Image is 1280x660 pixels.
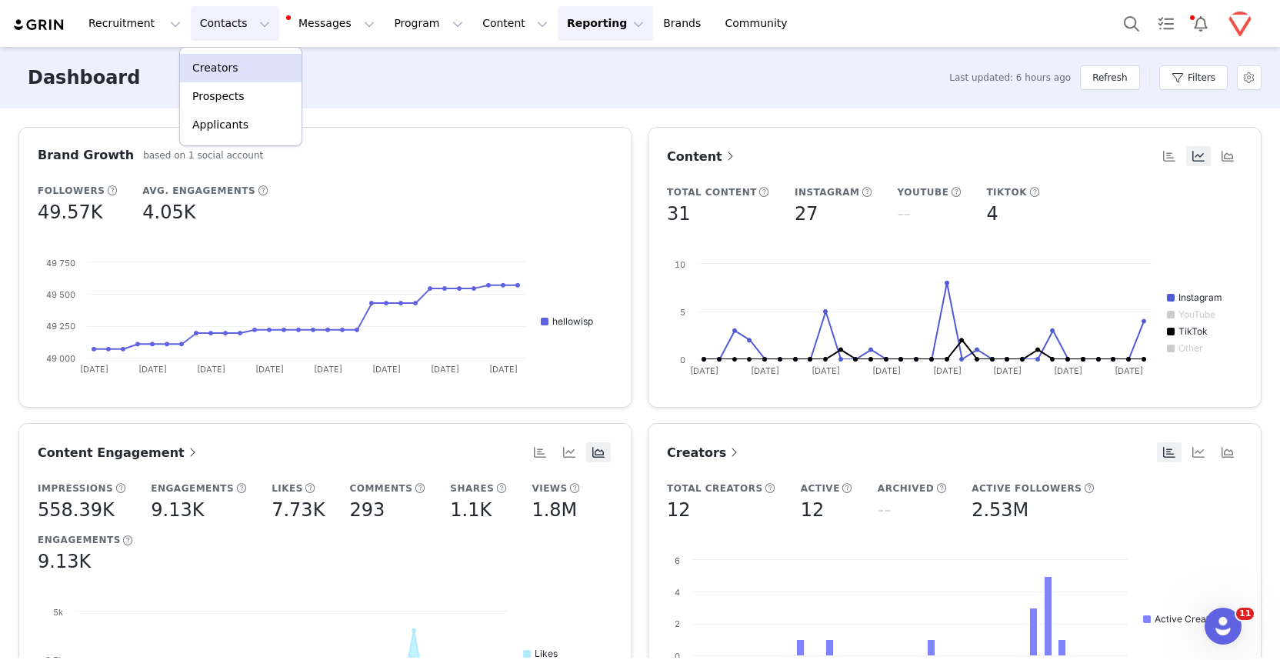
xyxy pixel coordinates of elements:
[667,496,691,524] h5: 12
[812,365,840,376] text: [DATE]
[1178,342,1203,354] text: Other
[38,496,115,524] h5: 558.39K
[197,364,225,375] text: [DATE]
[795,185,860,199] h5: Instagram
[667,445,742,460] span: Creators
[28,64,140,92] h3: Dashboard
[46,321,75,332] text: 49 250
[385,6,472,41] button: Program
[450,482,494,495] h5: Shares
[680,307,685,318] text: 5
[151,482,234,495] h5: Engagements
[667,200,691,228] h5: 31
[46,353,75,364] text: 49 000
[38,184,105,198] h5: Followers
[1149,6,1183,41] a: Tasks
[801,496,825,524] h5: 12
[142,184,255,198] h5: Avg. Engagements
[1178,308,1215,320] text: YouTube
[993,365,1022,376] text: [DATE]
[654,6,715,41] a: Brands
[473,6,557,41] button: Content
[38,445,200,460] span: Content Engagement
[1228,12,1252,36] img: 327e58c1-d6cc-47c6-a8eb-87d692f12d60.png
[192,88,244,105] p: Prospects
[751,365,779,376] text: [DATE]
[1080,65,1139,90] button: Refresh
[801,482,840,495] h5: Active
[38,533,121,547] h5: Engagements
[1115,6,1148,41] button: Search
[53,607,63,618] text: 5k
[1178,325,1208,337] text: TikTok
[280,6,384,41] button: Messages
[1115,365,1143,376] text: [DATE]
[1205,608,1242,645] iframe: Intercom live chat
[667,443,742,462] a: Creators
[675,587,680,598] text: 4
[272,482,303,495] h5: Likes
[142,198,195,226] h5: 4.05K
[1155,613,1223,625] text: Active Creators
[675,618,680,629] text: 2
[558,6,653,41] button: Reporting
[1184,6,1218,41] button: Notifications
[535,648,558,659] text: Likes
[972,482,1082,495] h5: Active Followers
[372,364,401,375] text: [DATE]
[138,364,167,375] text: [DATE]
[667,147,738,166] a: Content
[1178,292,1222,303] text: Instagram
[349,496,385,524] h5: 293
[80,364,108,375] text: [DATE]
[872,365,901,376] text: [DATE]
[1159,65,1228,90] button: Filters
[192,117,248,133] p: Applicants
[314,364,342,375] text: [DATE]
[151,496,204,524] h5: 9.13K
[675,259,685,270] text: 10
[986,185,1027,199] h5: TikTok
[46,258,75,268] text: 49 750
[690,365,718,376] text: [DATE]
[552,315,593,327] text: hellowisp
[12,18,66,32] img: grin logo
[191,6,279,41] button: Contacts
[1218,12,1268,36] button: Profile
[1236,608,1254,620] span: 11
[431,364,459,375] text: [DATE]
[667,482,763,495] h5: Total Creators
[79,6,190,41] button: Recruitment
[349,482,412,495] h5: Comments
[272,496,325,524] h5: 7.73K
[878,482,934,495] h5: Archived
[38,198,102,226] h5: 49.57K
[667,185,757,199] h5: Total Content
[675,555,680,566] text: 6
[38,146,134,165] h3: Brand Growth
[878,496,891,524] h5: --
[680,355,685,365] text: 0
[532,496,577,524] h5: 1.8M
[143,148,263,162] h5: based on 1 social account
[933,365,962,376] text: [DATE]
[532,482,567,495] h5: Views
[667,149,738,164] span: Content
[986,200,998,228] h5: 4
[489,364,518,375] text: [DATE]
[795,200,818,228] h5: 27
[972,496,1028,524] h5: 2.53M
[450,496,492,524] h5: 1.1K
[949,71,1071,85] span: Last updated: 6 hours ago
[38,443,200,462] a: Content Engagement
[1054,365,1082,376] text: [DATE]
[897,200,910,228] h5: --
[192,60,238,76] p: Creators
[897,185,948,199] h5: YouTube
[38,482,113,495] h5: Impressions
[255,364,284,375] text: [DATE]
[46,289,75,300] text: 49 500
[38,548,91,575] h5: 9.13K
[716,6,804,41] a: Community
